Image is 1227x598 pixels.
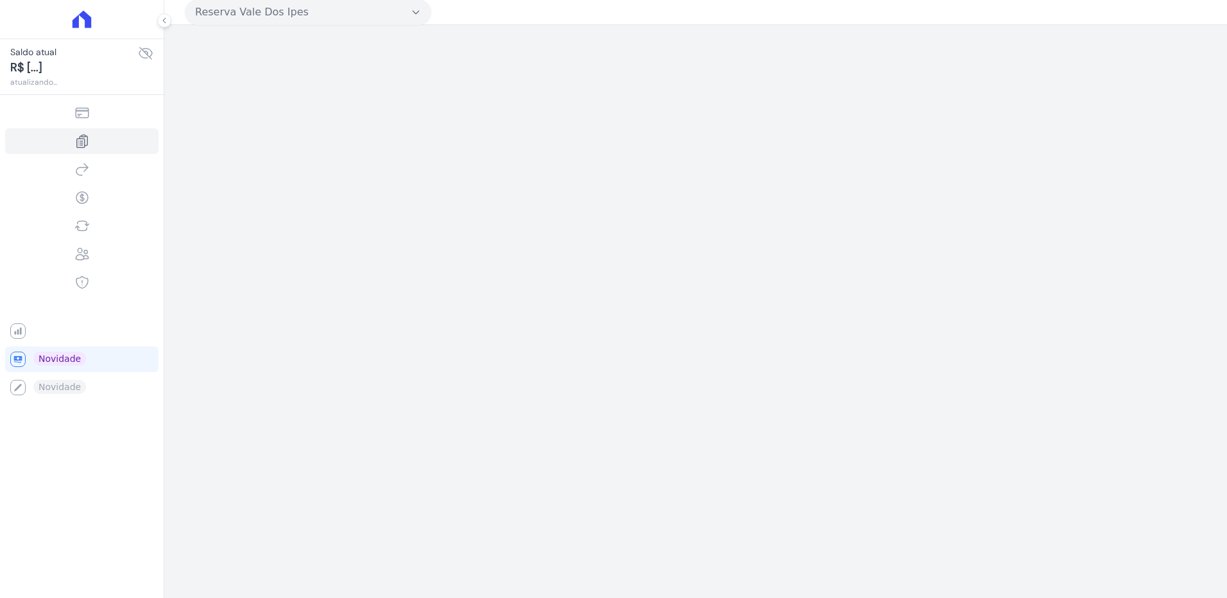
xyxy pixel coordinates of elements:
[5,346,159,372] a: Novidade
[10,76,138,88] span: atualizando...
[10,59,138,76] span: R$ [...]
[10,100,153,400] nav: Sidebar
[33,352,86,366] span: Novidade
[10,46,138,59] span: Saldo atual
